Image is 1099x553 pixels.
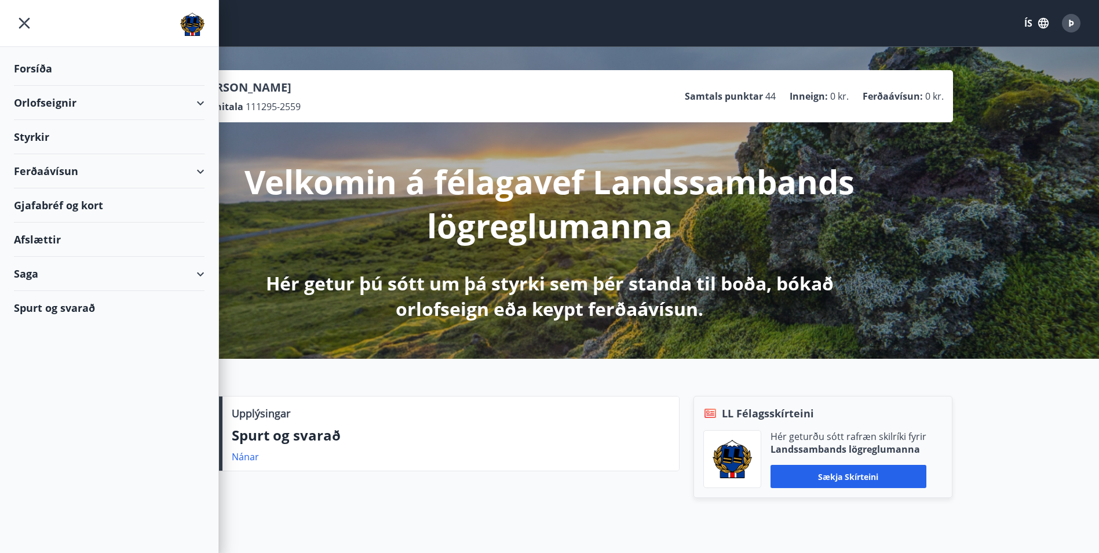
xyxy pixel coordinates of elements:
[232,450,259,463] a: Nánar
[771,443,926,456] p: Landssambands lögreglumanna
[14,257,205,291] div: Saga
[1057,9,1085,37] button: Þ
[14,291,205,325] div: Spurt og svarað
[232,406,290,421] p: Upplýsingar
[685,90,763,103] p: Samtals punktar
[765,90,776,103] span: 44
[198,100,243,113] p: Kennitala
[771,465,926,488] button: Sækja skírteini
[14,52,205,86] div: Forsíða
[722,406,814,421] span: LL Félagsskírteini
[198,79,301,96] p: [PERSON_NAME]
[244,159,856,248] p: Velkomin á félagavef Landssambands lögreglumanna
[14,154,205,188] div: Ferðaávísun
[713,440,752,478] img: 1cqKbADZNYZ4wXUG0EC2JmCwhQh0Y6EN22Kw4FTY.png
[14,13,35,34] button: menu
[246,100,301,113] span: 111295-2559
[1068,17,1074,30] span: Þ
[790,90,828,103] p: Inneign :
[14,223,205,257] div: Afslættir
[1018,13,1055,34] button: ÍS
[244,271,856,322] p: Hér getur þú sótt um þá styrki sem þér standa til boða, bókað orlofseign eða keypt ferðaávísun.
[232,425,670,445] p: Spurt og svarað
[14,86,205,120] div: Orlofseignir
[925,90,944,103] span: 0 kr.
[863,90,923,103] p: Ferðaávísun :
[14,188,205,223] div: Gjafabréf og kort
[830,90,849,103] span: 0 kr.
[180,13,205,36] img: union_logo
[14,120,205,154] div: Styrkir
[771,430,926,443] p: Hér geturðu sótt rafræn skilríki fyrir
